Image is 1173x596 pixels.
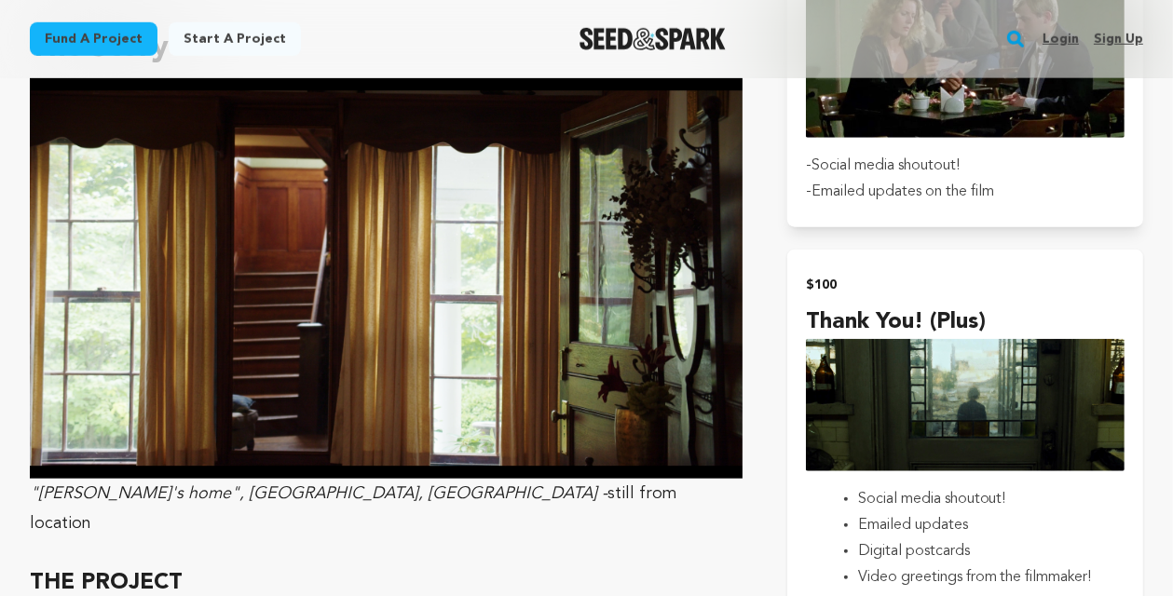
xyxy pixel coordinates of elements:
a: Fund a project [30,22,157,56]
h2: $100 [806,272,1125,298]
a: Seed&Spark Homepage [580,28,726,50]
li: Video greetings from the filmmaker! [858,564,1102,590]
p: -Social media shoutout! [806,153,1125,179]
img: 1755833306-562b87ae47f957240e04a820bfec9578.JPG [30,78,743,479]
p: still from location [30,479,743,538]
li: Digital postcards [858,538,1102,564]
a: Start a project [169,22,301,56]
a: Login [1043,24,1079,54]
img: incentive [806,339,1125,471]
h4: Thank you! (Plus) [806,305,1125,339]
li: Social media shoutout! [858,486,1102,512]
img: Seed&Spark Logo Dark Mode [580,28,726,50]
em: "[PERSON_NAME]'s home", [GEOGRAPHIC_DATA], [GEOGRAPHIC_DATA] - [30,485,607,502]
li: Emailed updates [858,512,1102,538]
p: -Emailed updates on the film [806,179,1125,205]
a: Sign up [1094,24,1143,54]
